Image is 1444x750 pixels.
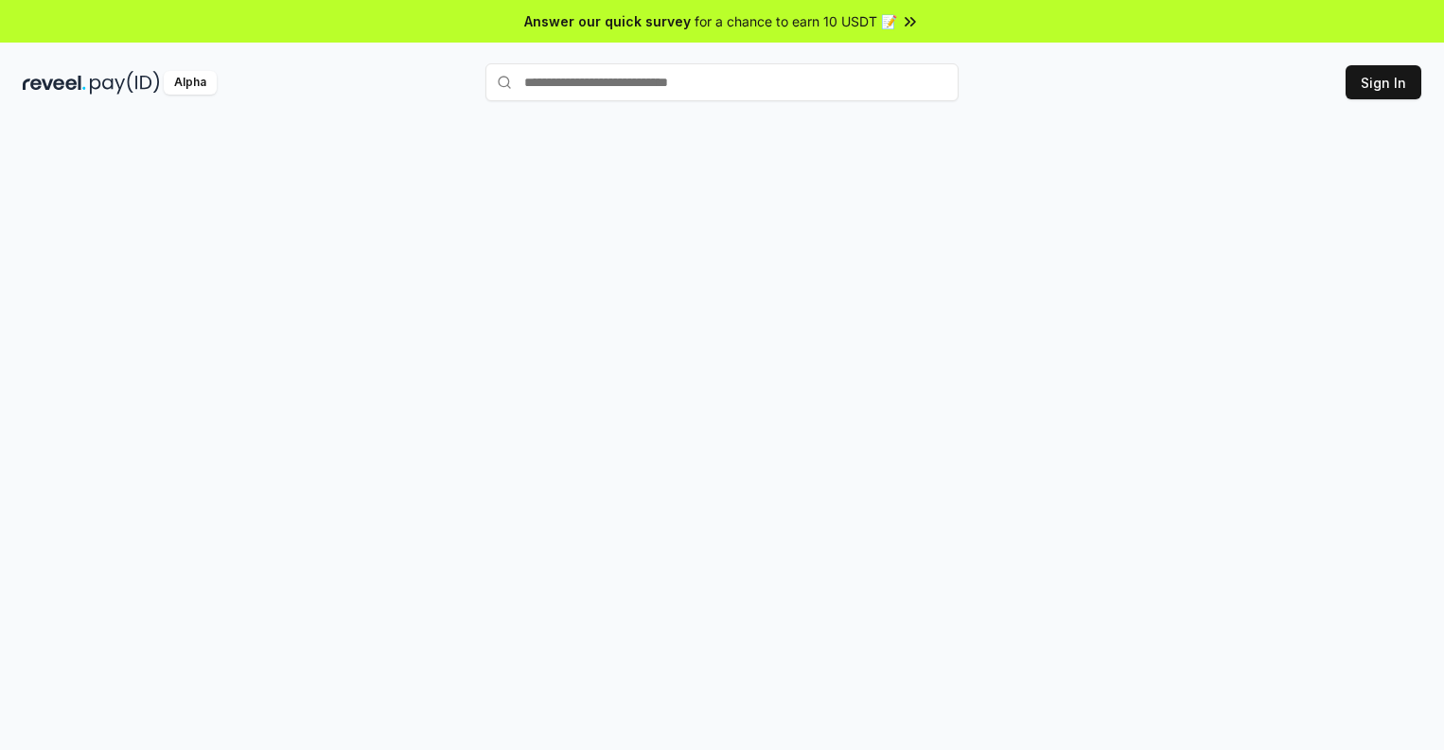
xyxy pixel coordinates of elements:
[695,11,897,31] span: for a chance to earn 10 USDT 📝
[1346,65,1421,99] button: Sign In
[90,71,160,95] img: pay_id
[164,71,217,95] div: Alpha
[23,71,86,95] img: reveel_dark
[524,11,691,31] span: Answer our quick survey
